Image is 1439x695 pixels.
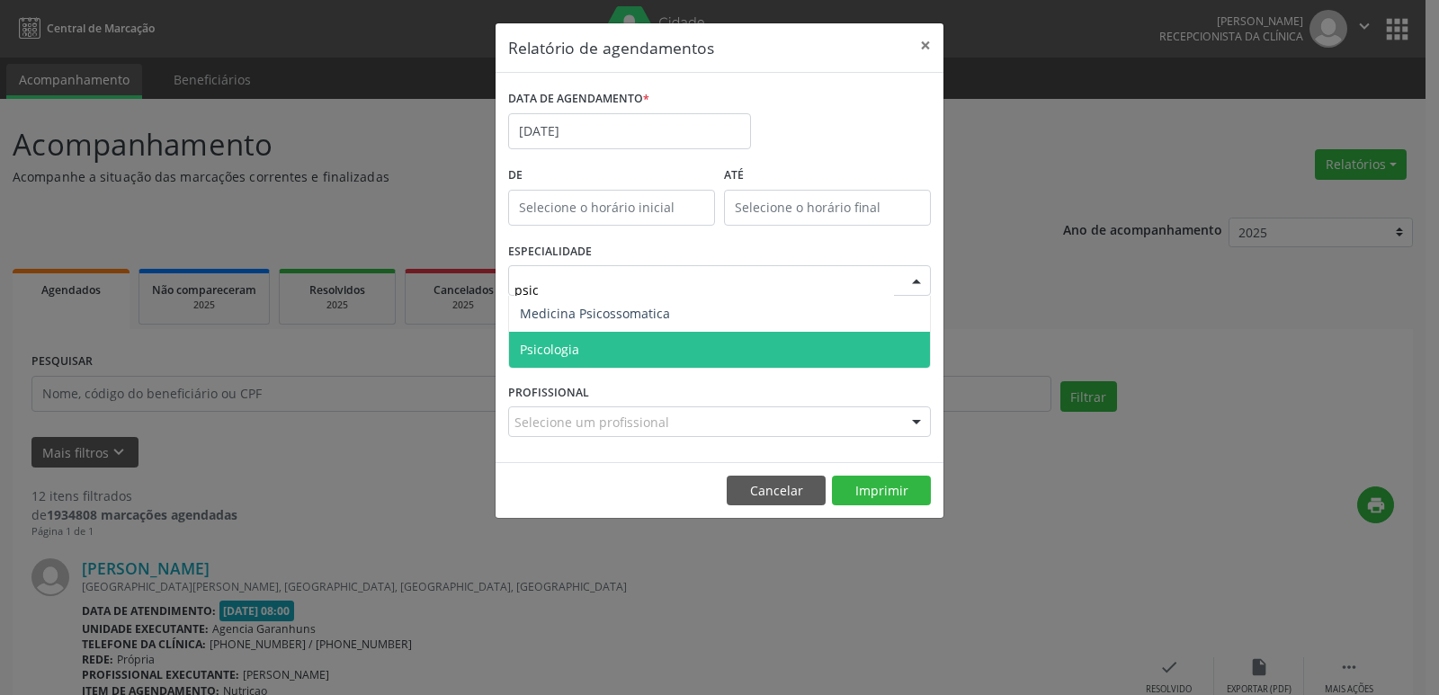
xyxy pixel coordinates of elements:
[508,113,751,149] input: Selecione uma data ou intervalo
[508,190,715,226] input: Selecione o horário inicial
[727,476,826,506] button: Cancelar
[514,272,894,307] input: Seleciona uma especialidade
[508,85,649,113] label: DATA DE AGENDAMENTO
[907,23,943,67] button: Close
[520,341,579,358] span: Psicologia
[508,379,589,406] label: PROFISSIONAL
[508,162,715,190] label: De
[508,238,592,266] label: ESPECIALIDADE
[508,36,714,59] h5: Relatório de agendamentos
[514,413,669,432] span: Selecione um profissional
[520,305,670,322] span: Medicina Psicossomatica
[724,162,931,190] label: ATÉ
[832,476,931,506] button: Imprimir
[724,190,931,226] input: Selecione o horário final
